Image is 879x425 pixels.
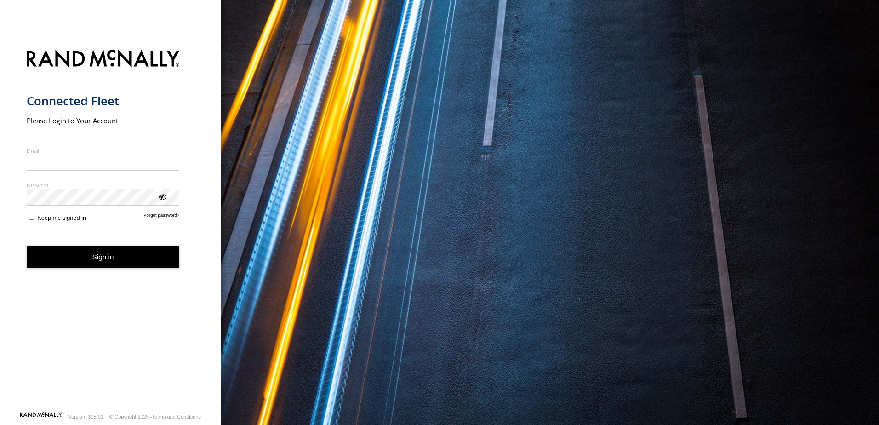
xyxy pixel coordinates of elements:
[37,214,86,221] span: Keep me signed in
[20,412,62,421] a: Visit our Website
[109,414,201,419] div: © Copyright 2025 -
[27,93,180,109] h1: Connected Fleet
[27,147,180,154] label: Email
[27,182,180,189] label: Password
[27,116,180,125] h2: Please Login to Your Account
[144,212,180,221] a: Forgot password?
[157,192,166,201] div: ViewPassword
[27,44,194,411] form: main
[27,246,180,269] button: Sign in
[27,48,180,71] img: Rand McNally
[152,414,201,419] a: Terms and Conditions
[29,214,34,220] input: Keep me signed in
[68,414,103,419] div: Version: 305.01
